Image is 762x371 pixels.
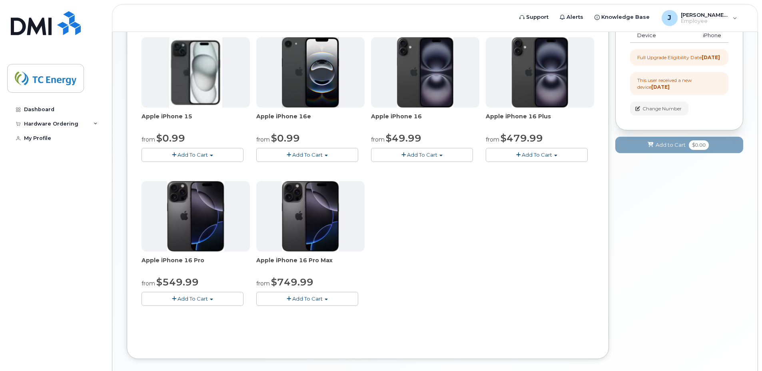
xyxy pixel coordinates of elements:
[486,148,588,162] button: Add To Cart
[486,112,594,128] div: Apple iPhone 16 Plus
[526,13,549,21] span: Support
[554,9,589,25] a: Alerts
[142,256,250,272] div: Apple iPhone 16 Pro
[666,28,728,43] td: iPhone
[142,280,155,287] small: from
[178,295,208,302] span: Add To Cart
[142,148,243,162] button: Add To Cart
[271,276,313,288] span: $749.99
[256,280,270,287] small: from
[271,132,300,144] span: $0.99
[514,9,554,25] a: Support
[169,37,222,108] img: iphone15.jpg
[642,105,682,112] span: Change Number
[637,77,721,90] div: This user received a new device
[142,292,243,306] button: Add To Cart
[371,112,479,128] div: Apple iPhone 16
[702,54,720,60] strong: [DATE]
[256,148,358,162] button: Add To Cart
[656,10,743,26] div: jason_dean@tcenergy.com
[522,152,552,158] span: Add To Cart
[486,136,499,143] small: from
[630,102,688,116] button: Change Number
[256,136,270,143] small: from
[256,112,365,128] div: Apple iPhone 16e
[292,295,323,302] span: Add To Cart
[689,140,709,150] span: $0.00
[142,136,155,143] small: from
[668,13,671,23] span: J
[589,9,655,25] a: Knowledge Base
[142,112,250,128] div: Apple iPhone 15
[651,84,670,90] strong: [DATE]
[386,132,421,144] span: $49.99
[371,148,473,162] button: Add To Cart
[397,37,453,108] img: iphone_16_plus.png
[615,137,743,153] button: Add to Cart $0.00
[282,181,339,251] img: iphone_16_pro.png
[512,37,568,108] img: iphone_16_plus.png
[167,181,224,251] img: iphone_16_pro.png
[292,152,323,158] span: Add To Cart
[727,336,756,365] iframe: Messenger Launcher
[681,18,729,24] span: Employee
[567,13,583,21] span: Alerts
[630,28,666,43] td: Device
[256,292,358,306] button: Add To Cart
[501,132,543,144] span: $479.99
[601,13,650,21] span: Knowledge Base
[256,256,365,272] div: Apple iPhone 16 Pro Max
[656,141,686,149] span: Add to Cart
[178,152,208,158] span: Add To Cart
[156,276,199,288] span: $549.99
[156,132,185,144] span: $0.99
[681,12,729,18] span: [PERSON_NAME][EMAIL_ADDRESS][DOMAIN_NAME]
[407,152,437,158] span: Add To Cart
[637,54,720,61] div: Full Upgrade Eligibility Date
[371,136,385,143] small: from
[282,37,339,108] img: iphone16e.png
